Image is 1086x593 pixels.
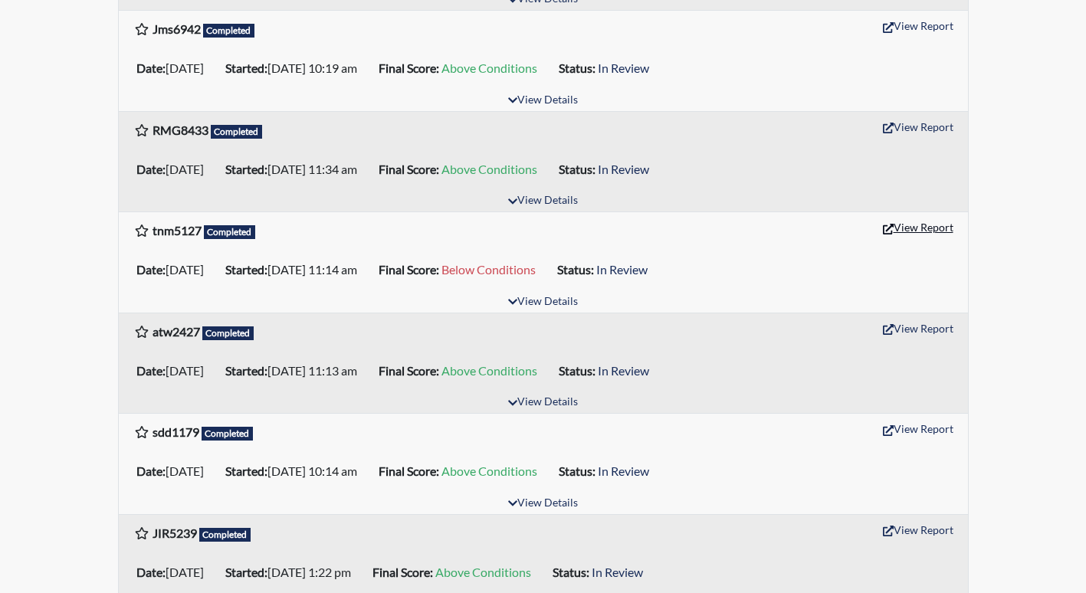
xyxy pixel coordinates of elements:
[130,459,219,483] li: [DATE]
[219,359,372,383] li: [DATE] 11:13 am
[372,565,433,579] b: Final Score:
[136,162,166,176] b: Date:
[136,464,166,478] b: Date:
[876,417,960,441] button: View Report
[203,24,255,38] span: Completed
[559,464,595,478] b: Status:
[559,61,595,75] b: Status:
[379,464,439,478] b: Final Score:
[598,363,649,378] span: In Review
[130,257,219,282] li: [DATE]
[379,61,439,75] b: Final Score:
[598,464,649,478] span: In Review
[876,316,960,340] button: View Report
[379,363,439,378] b: Final Score:
[557,262,594,277] b: Status:
[379,162,439,176] b: Final Score:
[219,257,372,282] li: [DATE] 11:14 am
[876,115,960,139] button: View Report
[225,61,267,75] b: Started:
[136,565,166,579] b: Date:
[130,359,219,383] li: [DATE]
[153,123,208,137] b: RMG8433
[130,560,219,585] li: [DATE]
[441,464,537,478] span: Above Conditions
[202,326,254,340] span: Completed
[876,518,960,542] button: View Report
[130,56,219,80] li: [DATE]
[225,262,267,277] b: Started:
[225,363,267,378] b: Started:
[153,526,197,540] b: JIR5239
[876,215,960,239] button: View Report
[153,21,201,36] b: Jms6942
[592,565,643,579] span: In Review
[204,225,256,239] span: Completed
[501,292,585,313] button: View Details
[441,162,537,176] span: Above Conditions
[219,560,366,585] li: [DATE] 1:22 pm
[225,162,267,176] b: Started:
[219,56,372,80] li: [DATE] 10:19 am
[441,363,537,378] span: Above Conditions
[559,162,595,176] b: Status:
[153,223,202,238] b: tnm5127
[219,459,372,483] li: [DATE] 10:14 am
[136,262,166,277] b: Date:
[559,363,595,378] b: Status:
[598,61,649,75] span: In Review
[501,493,585,514] button: View Details
[225,464,267,478] b: Started:
[211,125,263,139] span: Completed
[136,363,166,378] b: Date:
[225,565,267,579] b: Started:
[379,262,439,277] b: Final Score:
[219,157,372,182] li: [DATE] 11:34 am
[441,61,537,75] span: Above Conditions
[876,14,960,38] button: View Report
[501,392,585,413] button: View Details
[199,528,251,542] span: Completed
[553,565,589,579] b: Status:
[136,61,166,75] b: Date:
[501,191,585,211] button: View Details
[435,565,531,579] span: Above Conditions
[153,324,200,339] b: atw2427
[596,262,648,277] span: In Review
[202,427,254,441] span: Completed
[501,90,585,111] button: View Details
[130,157,219,182] li: [DATE]
[441,262,536,277] span: Below Conditions
[598,162,649,176] span: In Review
[153,424,199,439] b: sdd1179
